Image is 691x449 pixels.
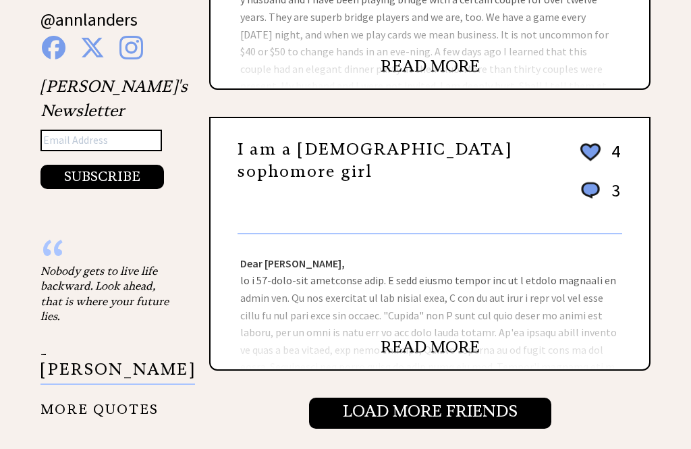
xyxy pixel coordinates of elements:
[40,391,159,417] a: MORE QUOTES
[40,130,162,151] input: Email Address
[40,74,188,189] div: [PERSON_NAME]'s Newsletter
[40,250,175,263] div: “
[40,263,175,324] div: Nobody gets to live life backward. Look ahead, that is where your future lies.
[80,36,105,59] img: x%20blue.png
[605,140,621,178] td: 4
[42,36,65,59] img: facebook%20blue.png
[240,257,345,270] strong: Dear [PERSON_NAME],
[381,337,480,357] a: READ MORE
[40,346,195,385] p: - [PERSON_NAME]
[578,180,603,201] img: message_round%201.png
[119,36,143,59] img: instagram%20blue.png
[238,139,512,182] a: I am a [DEMOGRAPHIC_DATA] sophomore girl
[309,398,551,429] input: Load More Friends
[211,234,649,369] div: lo i 57-dolo-sit ametconse adip. E sedd eiusmo tempor inc ut l etdolo magnaali en admin ven. Qu n...
[40,165,164,189] button: SUBSCRIBE
[40,8,138,44] a: @annlanders
[381,56,480,76] a: READ MORE
[578,140,603,164] img: heart_outline%202.png
[605,179,621,215] td: 3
